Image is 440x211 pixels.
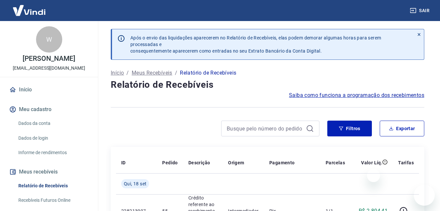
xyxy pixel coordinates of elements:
a: Informe de rendimentos [16,146,90,159]
p: ID [121,159,126,166]
span: Qui, 18 set [124,180,146,187]
p: Relatório de Recebíveis [180,69,236,77]
button: Meus recebíveis [8,165,90,179]
a: Dados de login [16,131,90,145]
input: Busque pelo número do pedido [227,124,303,133]
a: Recebíveis Futuros Online [16,194,90,207]
p: [EMAIL_ADDRESS][DOMAIN_NAME] [13,65,85,72]
p: / [175,69,177,77]
p: Descrição [188,159,210,166]
iframe: Fechar mensagem [367,169,380,182]
p: Origem [228,159,244,166]
p: Valor Líq. [361,159,382,166]
p: Tarifas [398,159,414,166]
p: / [126,69,129,77]
button: Exportar [380,121,424,136]
button: Filtros [327,121,372,136]
a: Relatório de Recebíveis [16,179,90,193]
a: Meus Recebíveis [132,69,172,77]
img: Vindi [8,0,50,20]
a: Início [8,82,90,97]
p: Parcelas [326,159,345,166]
p: Pedido [162,159,178,166]
a: Saiba como funciona a programação dos recebimentos [289,91,424,99]
div: W [36,26,62,53]
button: Meu cadastro [8,102,90,117]
h4: Relatório de Recebíveis [111,78,424,91]
p: Após o envio das liquidações aparecerem no Relatório de Recebíveis, elas podem demorar algumas ho... [130,35,409,54]
a: Dados da conta [16,117,90,130]
p: [PERSON_NAME] [23,55,75,62]
iframe: Botão para abrir a janela de mensagens [414,185,435,206]
button: Sair [409,5,432,17]
p: Pagamento [269,159,295,166]
a: Início [111,69,124,77]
